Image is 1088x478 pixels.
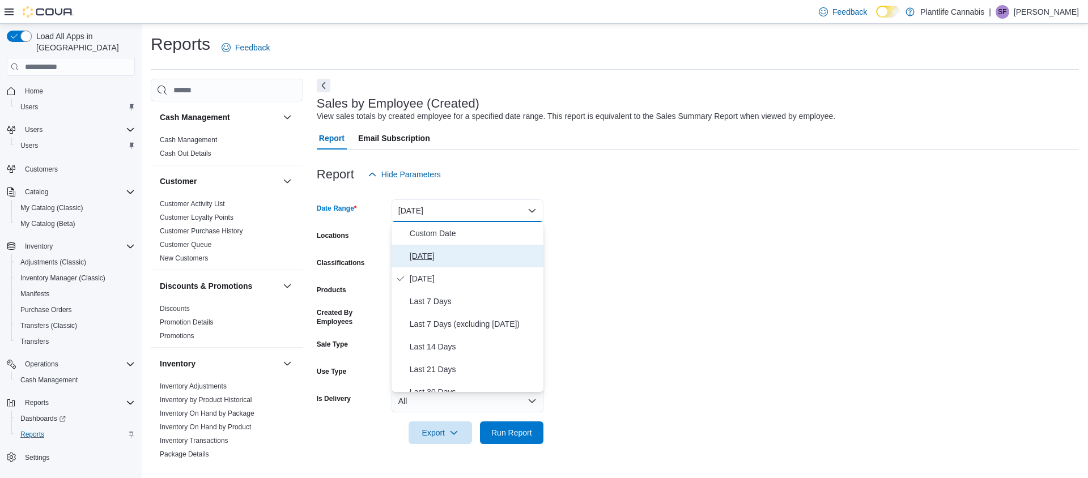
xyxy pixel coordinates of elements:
button: Purchase Orders [11,302,139,318]
span: My Catalog (Beta) [20,219,75,228]
span: My Catalog (Classic) [20,203,83,212]
button: Inventory [2,238,139,254]
a: Feedback [217,36,274,59]
a: Inventory Adjustments [160,382,227,390]
button: Users [2,122,139,138]
a: Users [16,139,42,152]
span: Last 7 Days (excluding [DATE]) [410,317,539,331]
label: Use Type [317,367,346,376]
span: Inventory Manager (Classic) [20,274,105,283]
h3: Discounts & Promotions [160,280,252,292]
a: Adjustments (Classic) [16,255,91,269]
button: Users [11,138,139,153]
span: Catalog [20,185,135,199]
span: Reports [16,428,135,441]
span: Promotions [160,331,194,340]
button: Reports [2,395,139,411]
label: Sale Type [317,340,348,349]
span: Inventory Adjustments [160,382,227,391]
span: Transfers [16,335,135,348]
span: Purchase Orders [20,305,72,314]
a: Customer Activity List [160,200,225,208]
span: Package Details [160,450,209,459]
div: Cash Management [151,133,303,165]
a: Cash Management [16,373,82,387]
a: Inventory Manager (Classic) [16,271,110,285]
h3: Inventory [160,358,195,369]
span: Users [16,139,135,152]
span: Transfers (Classic) [20,321,77,330]
span: Purchase Orders [16,303,135,317]
p: Plantlife Cannabis [920,5,984,19]
button: Discounts & Promotions [160,280,278,292]
button: Customer [280,174,294,188]
a: Users [16,100,42,114]
a: Transfers [16,335,53,348]
div: Select listbox [392,222,543,392]
span: Export [415,421,465,444]
a: Promotion Details [160,318,214,326]
label: Created By Employees [317,308,387,326]
span: Customer Activity List [160,199,225,208]
a: Dashboards [11,411,139,426]
span: My Catalog (Classic) [16,201,135,215]
a: My Catalog (Beta) [16,217,80,231]
span: Cash Management [16,373,135,387]
a: Reports [16,428,49,441]
a: Feedback [814,1,872,23]
span: Inventory On Hand by Product [160,422,251,432]
p: [PERSON_NAME] [1014,5,1079,19]
span: New Customers [160,254,208,263]
a: My Catalog (Classic) [16,201,88,215]
button: Inventory Manager (Classic) [11,270,139,286]
button: Cash Management [280,110,294,124]
span: Dashboards [16,412,135,425]
span: Home [25,87,43,96]
span: Transfers [20,337,49,346]
span: Hide Parameters [381,169,441,180]
span: Report [319,127,345,150]
span: Last 30 Days [410,385,539,399]
button: Transfers [11,334,139,349]
span: Users [25,125,42,134]
span: Inventory Transactions [160,436,228,445]
button: Reports [20,396,53,409]
span: Discounts [160,304,190,313]
span: SF [998,5,1006,19]
button: Cash Management [160,112,278,123]
span: Catalog [25,187,48,197]
span: Promotion Details [160,318,214,327]
span: Settings [25,453,49,462]
span: Adjustments (Classic) [16,255,135,269]
button: All [392,390,543,412]
a: Package Details [160,450,209,458]
button: Run Report [480,421,543,444]
span: Users [20,141,38,150]
span: Cash Management [20,375,78,385]
button: Next [317,79,330,92]
button: Customer [160,176,278,187]
a: Customer Purchase History [160,227,243,235]
div: Susan Firkola [996,5,1009,19]
h3: Cash Management [160,112,230,123]
div: Customer [151,197,303,270]
button: Catalog [2,184,139,200]
span: Transfers (Classic) [16,319,135,332]
span: [DATE] [410,249,539,263]
span: Adjustments (Classic) [20,258,86,267]
button: Users [11,99,139,115]
span: Settings [20,450,135,464]
button: Manifests [11,286,139,302]
button: Inventory [20,240,57,253]
span: Home [20,84,135,98]
button: Operations [20,357,63,371]
label: Locations [317,231,349,240]
a: Discounts [160,305,190,313]
h1: Reports [151,33,210,56]
span: Last 14 Days [410,340,539,353]
span: Manifests [16,287,135,301]
a: New Customers [160,254,208,262]
button: Operations [2,356,139,372]
button: [DATE] [392,199,543,222]
button: Home [2,83,139,99]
